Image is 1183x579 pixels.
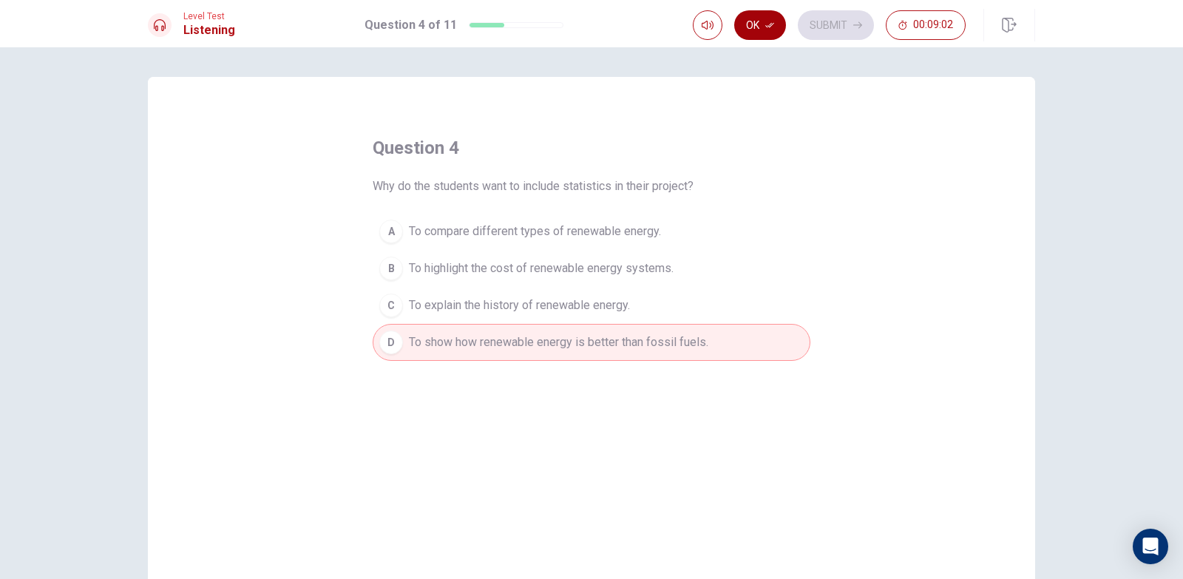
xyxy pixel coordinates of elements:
span: To show how renewable energy is better than fossil fuels. [409,333,708,351]
button: BTo highlight the cost of renewable energy systems. [373,250,810,287]
div: B [379,257,403,280]
span: To explain the history of renewable energy. [409,297,630,314]
button: CTo explain the history of renewable energy. [373,287,810,324]
button: 00:09:02 [886,10,966,40]
div: A [379,220,403,243]
div: D [379,331,403,354]
button: ATo compare different types of renewable energy. [373,213,810,250]
div: C [379,294,403,317]
span: To highlight the cost of renewable energy systems. [409,260,674,277]
span: Why do the students want to include statistics in their project? [373,177,694,195]
h1: Question 4 of 11 [365,16,457,34]
div: Open Intercom Messenger [1133,529,1168,564]
span: 00:09:02 [913,19,953,31]
h1: Listening [183,21,235,39]
span: Level Test [183,11,235,21]
span: To compare different types of renewable energy. [409,223,661,240]
button: Ok [734,10,786,40]
button: DTo show how renewable energy is better than fossil fuels. [373,324,810,361]
h4: question 4 [373,136,459,160]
